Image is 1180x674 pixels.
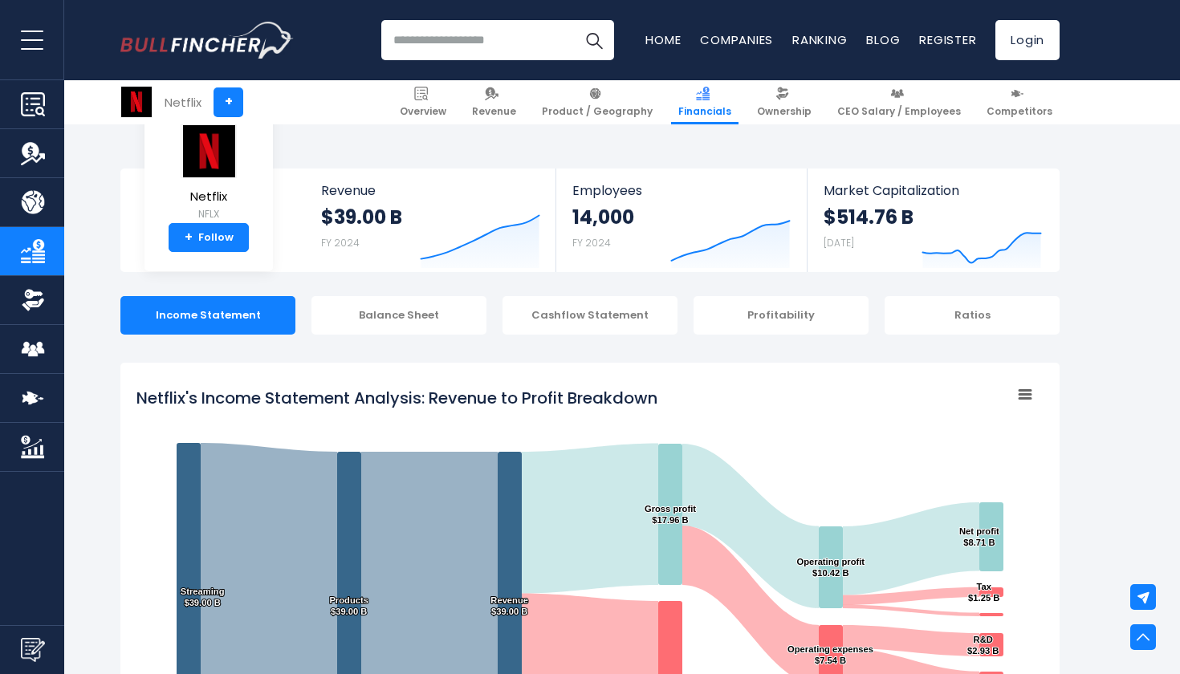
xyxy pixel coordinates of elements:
span: Product / Geography [542,105,653,118]
text: Operating profit $10.42 B [797,557,865,578]
a: Register [919,31,976,48]
strong: $39.00 B [321,205,402,229]
img: Bullfincher logo [120,22,294,59]
strong: + [185,230,193,245]
text: R&D $2.93 B [967,635,999,656]
span: Competitors [987,105,1052,118]
small: FY 2024 [321,236,360,250]
a: Blog [866,31,900,48]
a: Financials [671,80,739,124]
text: Operating expenses $7.54 B [787,644,873,665]
div: Cashflow Statement [503,296,677,335]
span: Employees [572,183,790,198]
div: Profitability [694,296,869,335]
button: Search [574,20,614,60]
span: Financials [678,105,731,118]
a: Netflix NFLX [180,124,238,224]
span: Market Capitalization [824,183,1042,198]
a: CEO Salary / Employees [830,80,968,124]
small: NFLX [181,207,237,221]
a: Revenue [465,80,523,124]
span: Revenue [321,183,540,198]
strong: $514.76 B [824,205,913,229]
text: Streaming $39.00 B [181,587,225,607]
a: Home [645,31,681,48]
text: Net profit $8.71 B [959,526,999,547]
a: Overview [393,80,454,124]
span: Overview [400,105,446,118]
tspan: Netflix's Income Statement Analysis: Revenue to Profit Breakdown [136,387,657,409]
a: Competitors [979,80,1060,124]
span: Netflix [181,190,237,204]
text: Gross profit $17.96 B [645,504,696,525]
span: Revenue [472,105,516,118]
text: Revenue $39.00 B [490,595,528,616]
div: Netflix [165,93,201,112]
a: Market Capitalization $514.76 B [DATE] [808,168,1058,272]
img: NFLX logo [181,124,237,178]
a: Ranking [792,31,847,48]
text: Tax $1.25 B [968,582,999,603]
a: Ownership [750,80,819,124]
a: Employees 14,000 FY 2024 [556,168,806,272]
span: Ownership [757,105,812,118]
a: + [214,87,243,117]
a: Go to homepage [120,22,293,59]
img: Ownership [21,288,45,312]
div: Income Statement [120,296,295,335]
a: Product / Geography [535,80,660,124]
img: NFLX logo [121,87,152,117]
a: Login [995,20,1060,60]
a: Revenue $39.00 B FY 2024 [305,168,556,272]
div: Ratios [885,296,1060,335]
a: +Follow [169,223,249,252]
text: Products $39.00 B [329,595,368,616]
small: FY 2024 [572,236,611,250]
div: Balance Sheet [311,296,486,335]
a: Companies [700,31,773,48]
span: CEO Salary / Employees [837,105,961,118]
strong: 14,000 [572,205,634,229]
small: [DATE] [824,236,854,250]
